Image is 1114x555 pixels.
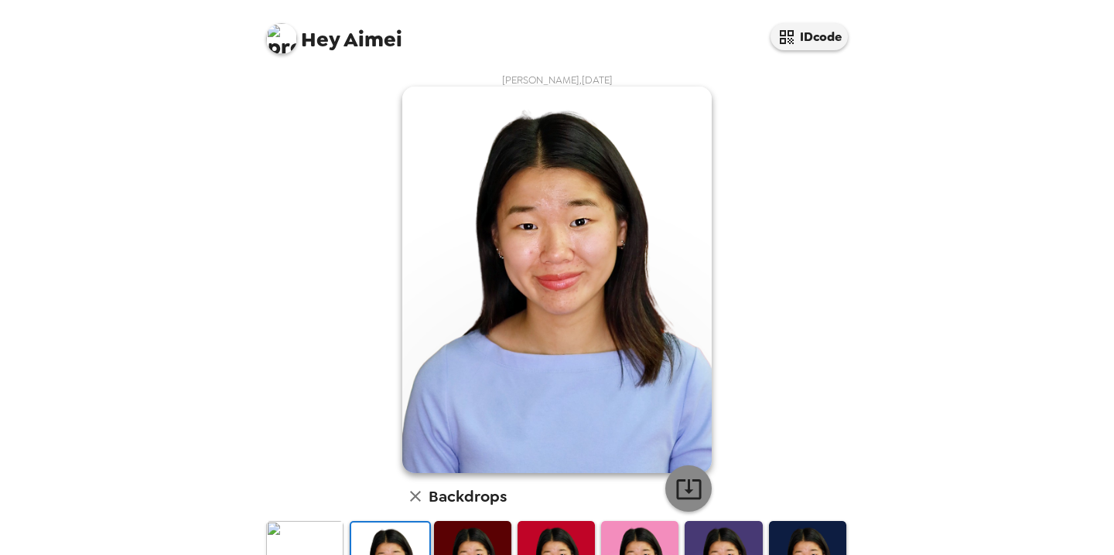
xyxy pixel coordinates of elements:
[502,73,613,87] span: [PERSON_NAME] , [DATE]
[301,26,340,53] span: Hey
[429,484,507,509] h6: Backdrops
[402,87,712,473] img: user
[266,15,402,50] span: Aimei
[771,23,848,50] button: IDcode
[266,23,297,54] img: profile pic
